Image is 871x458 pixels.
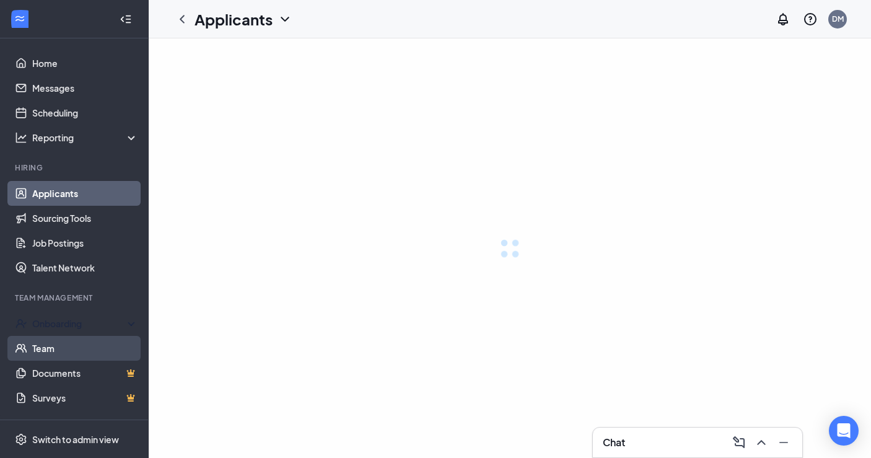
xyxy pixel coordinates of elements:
div: Onboarding [32,317,139,330]
svg: Minimize [776,435,791,450]
svg: Notifications [776,12,790,27]
svg: Analysis [15,131,27,144]
div: Hiring [15,162,136,173]
button: ComposeMessage [728,433,748,452]
a: Scheduling [32,100,138,125]
a: DocumentsCrown [32,361,138,385]
svg: QuestionInfo [803,12,818,27]
svg: UserCheck [15,317,27,330]
a: Team [32,336,138,361]
svg: Settings [15,433,27,446]
div: DM [832,14,844,24]
a: Talent Network [32,255,138,280]
div: Reporting [32,131,139,144]
svg: Collapse [120,13,132,25]
div: Open Intercom Messenger [829,416,859,446]
button: ChevronUp [750,433,770,452]
a: Applicants [32,181,138,206]
a: Job Postings [32,231,138,255]
a: Messages [32,76,138,100]
h1: Applicants [195,9,273,30]
div: Team Management [15,293,136,303]
div: Switch to admin view [32,433,119,446]
svg: WorkstreamLogo [14,12,26,25]
svg: ChevronDown [278,12,292,27]
a: Home [32,51,138,76]
a: Sourcing Tools [32,206,138,231]
svg: ComposeMessage [732,435,746,450]
a: SurveysCrown [32,385,138,410]
svg: ChevronLeft [175,12,190,27]
svg: ChevronUp [754,435,769,450]
button: Minimize [773,433,792,452]
h3: Chat [603,436,625,449]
